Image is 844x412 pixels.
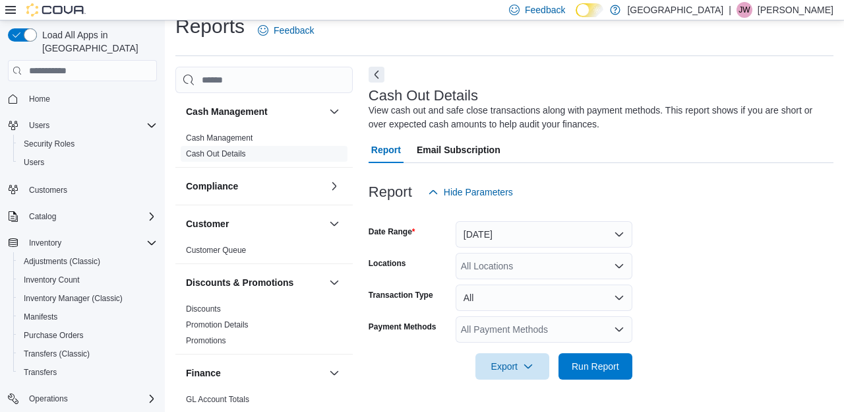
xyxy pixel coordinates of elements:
span: Purchase Orders [18,327,157,343]
a: Users [18,154,49,170]
span: Adjustments (Classic) [18,254,157,269]
span: Feedback [274,24,314,37]
h3: Report [369,184,412,200]
a: Transfers (Classic) [18,346,95,362]
a: Promotion Details [186,320,249,329]
button: Catalog [24,209,61,224]
p: [GEOGRAPHIC_DATA] [627,2,723,18]
span: Manifests [24,312,57,322]
span: Catalog [29,211,56,222]
a: Promotions [186,336,226,345]
button: Operations [3,390,162,408]
div: View cash out and safe close transactions along with payment methods. This report shows if you ar... [369,104,827,131]
button: Cash Management [326,104,342,120]
span: Catalog [24,209,157,224]
div: Discounts & Promotions [175,301,353,354]
button: Hide Parameters [423,179,518,205]
span: Purchase Orders [24,330,84,341]
span: Operations [24,391,157,407]
span: Users [24,118,157,133]
button: Cash Management [186,105,324,118]
span: Users [18,154,157,170]
a: Cash Out Details [186,149,246,158]
img: Cova [26,3,86,17]
h3: Customer [186,217,229,230]
button: Operations [24,391,73,407]
span: Email Subscription [417,137,500,163]
a: Customer Queue [186,246,246,255]
button: Compliance [186,180,324,193]
a: Purchase Orders [18,327,89,343]
h3: Cash Out Details [369,88,478,104]
span: Adjustments (Classic) [24,256,100,267]
button: Purchase Orders [13,326,162,345]
span: Home [24,90,157,107]
button: Open list of options [614,324,624,335]
span: Security Roles [24,139,75,149]
label: Payment Methods [369,322,437,332]
a: Feedback [253,17,319,44]
span: Users [24,157,44,168]
button: Inventory Count [13,271,162,289]
button: Home [3,89,162,108]
span: Transfers [24,367,57,378]
span: Customers [24,181,157,197]
a: Cash Management [186,133,253,143]
button: Customer [326,216,342,232]
span: Inventory [24,235,157,251]
span: Run Report [572,360,619,373]
button: Transfers (Classic) [13,345,162,363]
span: Transfers [18,364,157,380]
span: Report [371,137,401,163]
a: Security Roles [18,136,80,152]
button: Customers [3,180,162,199]
span: Inventory Count [24,275,80,285]
span: Users [29,120,49,131]
button: Manifests [13,308,162,326]
div: Customer [175,242,353,263]
button: Adjustments (Classic) [13,252,162,271]
h3: Compliance [186,180,238,193]
a: Discounts [186,304,221,314]
button: Compliance [326,178,342,194]
button: Inventory [24,235,67,251]
button: Security Roles [13,135,162,153]
a: GL Account Totals [186,395,249,404]
button: Discounts & Promotions [326,275,342,291]
a: Manifests [18,309,63,325]
button: Users [3,116,162,135]
span: Operations [29,394,68,404]
label: Transaction Type [369,290,433,300]
a: Inventory Manager (Classic) [18,291,128,306]
div: Jeanette Wolfe [737,2,752,18]
p: | [729,2,731,18]
span: Inventory Count [18,272,157,288]
button: Open list of options [614,261,624,271]
a: Adjustments (Classic) [18,254,105,269]
span: Inventory Manager (Classic) [18,291,157,306]
button: Users [24,118,55,133]
button: Discounts & Promotions [186,276,324,289]
span: Home [29,94,50,104]
button: Customer [186,217,324,230]
a: Transfers [18,364,62,380]
input: Dark Mode [576,3,603,17]
span: JW [738,2,750,18]
span: Transfers (Classic) [24,349,90,359]
span: Manifests [18,309,157,325]
a: Customers [24,182,73,198]
span: Load All Apps in [GEOGRAPHIC_DATA] [37,28,157,55]
button: Finance [186,366,324,380]
span: Inventory [29,238,61,248]
button: Run Report [558,353,632,380]
span: Hide Parameters [444,186,513,199]
button: Export [475,353,549,380]
h1: Reports [175,13,245,40]
button: All [456,285,632,311]
span: Customers [29,185,67,195]
label: Locations [369,258,406,269]
a: Inventory Count [18,272,85,288]
button: Next [369,67,384,83]
button: Inventory Manager (Classic) [13,289,162,308]
span: Security Roles [18,136,157,152]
